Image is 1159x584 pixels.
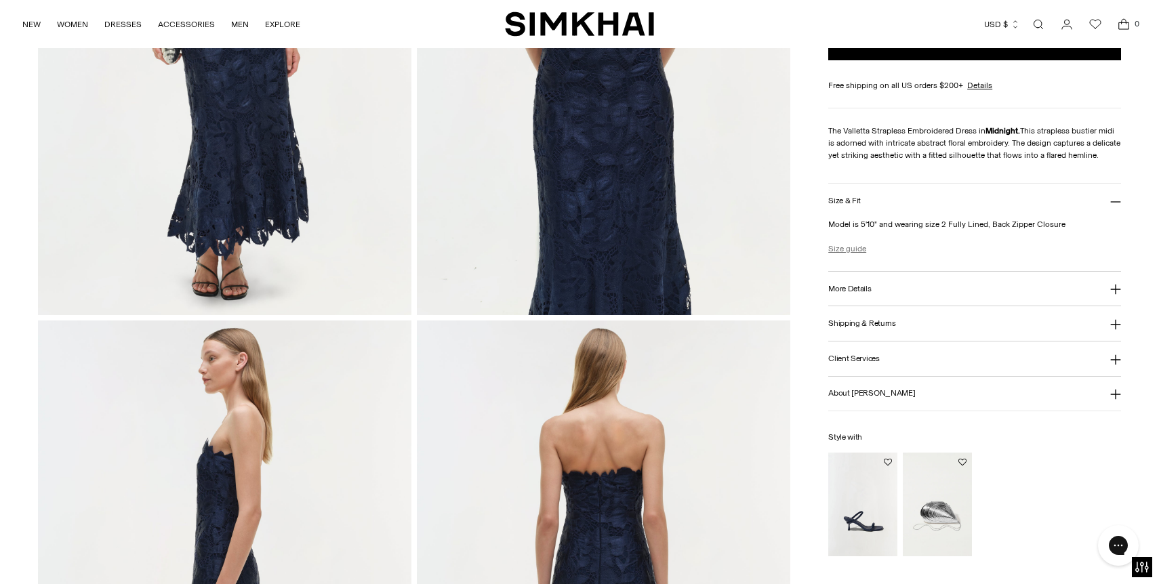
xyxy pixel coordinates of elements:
[828,389,915,398] h3: About [PERSON_NAME]
[828,377,1120,411] button: About [PERSON_NAME]
[828,196,861,205] h3: Size & Fit
[505,11,654,37] a: SIMKHAI
[884,458,892,466] button: Add to Wishlist
[265,9,300,39] a: EXPLORE
[1131,18,1143,30] span: 0
[11,533,136,573] iframe: Sign Up via Text for Offers
[828,79,1120,91] div: Free shipping on all US orders $200+
[828,284,871,293] h3: More Details
[22,9,41,39] a: NEW
[104,9,142,39] a: DRESSES
[828,243,866,255] a: Size guide
[57,9,88,39] a: WOMEN
[1082,11,1109,38] a: Wishlist
[828,306,1120,341] button: Shipping & Returns
[828,341,1120,376] button: Client Services
[984,9,1020,39] button: USD $
[828,354,880,363] h3: Client Services
[903,453,972,556] img: Bridget Metal Oyster Clutch
[828,125,1120,161] p: The Valletta Strapless Embroidered Dress in This strapless bustier midi is adorned with intricate...
[828,218,1120,230] p: Model is 5'10" and wearing size 2 Fully Lined, Back Zipper Closure
[1091,520,1145,570] iframe: Gorgias live chat messenger
[985,126,1020,135] strong: Midnight.
[828,319,896,328] h3: Shipping & Returns
[828,433,1120,442] h6: Style with
[1053,11,1080,38] a: Go to the account page
[958,458,967,466] button: Add to Wishlist
[967,79,992,91] a: Details
[231,9,249,39] a: MEN
[1025,11,1052,38] a: Open search modal
[828,453,897,556] img: Siren Low Heel Sandal
[158,9,215,39] a: ACCESSORIES
[828,272,1120,306] button: More Details
[828,184,1120,218] button: Size & Fit
[1110,11,1137,38] a: Open cart modal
